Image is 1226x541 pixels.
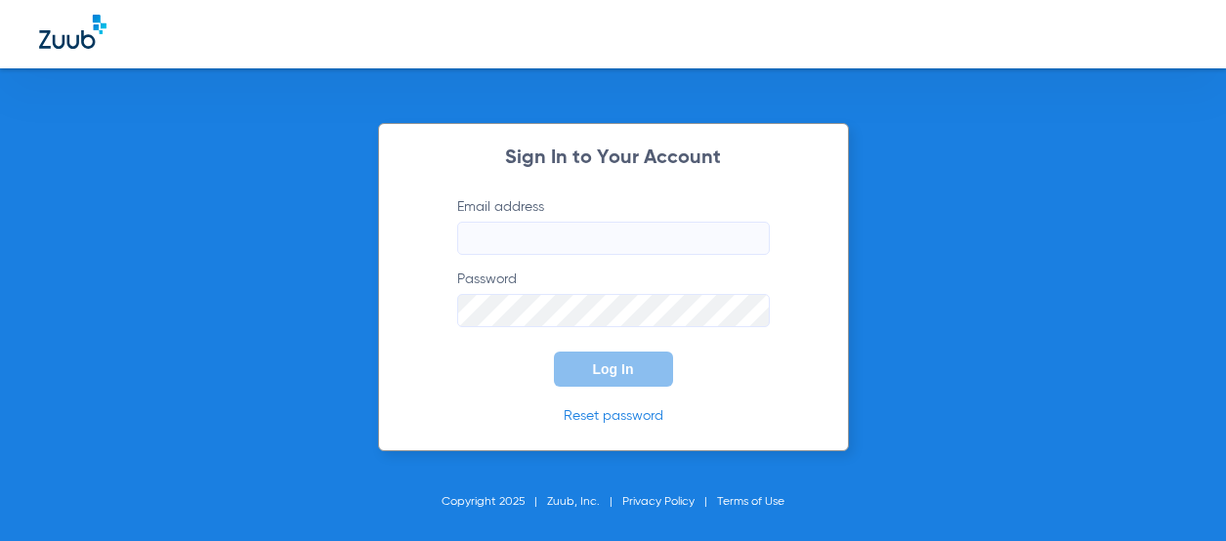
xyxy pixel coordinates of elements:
[564,409,663,423] a: Reset password
[547,492,622,512] li: Zuub, Inc.
[457,197,770,255] label: Email address
[442,492,547,512] li: Copyright 2025
[593,361,634,377] span: Log In
[717,496,784,508] a: Terms of Use
[622,496,695,508] a: Privacy Policy
[457,270,770,327] label: Password
[554,352,673,387] button: Log In
[457,294,770,327] input: Password
[457,222,770,255] input: Email address
[428,148,799,168] h2: Sign In to Your Account
[39,15,106,49] img: Zuub Logo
